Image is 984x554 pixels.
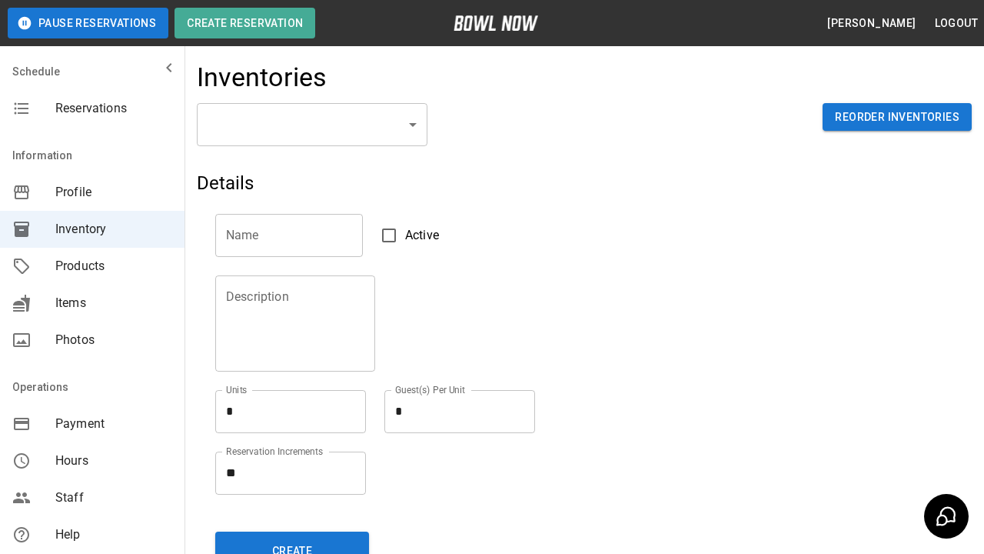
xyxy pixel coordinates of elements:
h4: Inventories [197,62,327,94]
span: Reservations [55,99,172,118]
span: Profile [55,183,172,202]
span: Items [55,294,172,312]
button: Logout [929,9,984,38]
span: Payment [55,415,172,433]
button: Reorder Inventories [823,103,972,132]
span: Active [405,226,439,245]
span: Staff [55,489,172,507]
span: Products [55,257,172,275]
span: Photos [55,331,172,349]
span: Inventory [55,220,172,239]
button: [PERSON_NAME] [821,9,922,38]
span: Hours [55,452,172,470]
button: Create Reservation [175,8,315,38]
div: ​ [197,103,427,146]
h5: Details [197,171,713,195]
button: Pause Reservations [8,8,168,38]
img: logo [454,15,538,31]
span: Help [55,526,172,544]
